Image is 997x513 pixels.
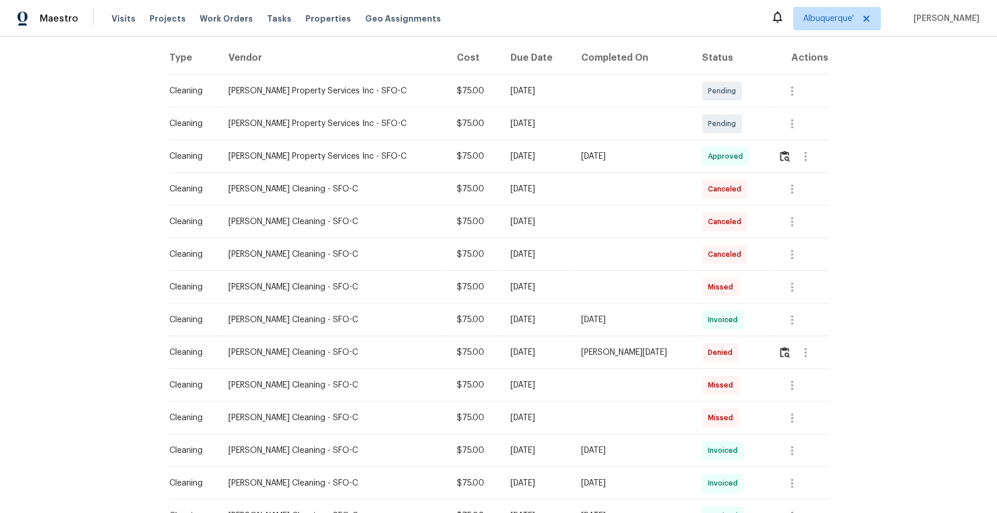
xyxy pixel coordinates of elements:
th: Vendor [218,42,447,75]
span: Invoiced [708,314,742,326]
span: Invoiced [708,445,742,456]
div: Cleaning [169,249,210,260]
span: [PERSON_NAME] [909,13,979,25]
div: [DATE] [510,151,562,162]
th: Type [169,42,219,75]
th: Actions [769,42,828,75]
div: $75.00 [457,151,492,162]
div: [DATE] [510,477,562,489]
div: [DATE] [510,281,562,293]
span: Canceled [708,216,746,228]
div: Cleaning [169,314,210,326]
span: Canceled [708,183,746,195]
div: Cleaning [169,347,210,358]
div: $75.00 [457,314,492,326]
div: Cleaning [169,216,210,228]
div: [PERSON_NAME] Property Services Inc - SFO-C [228,85,437,97]
span: Visits [112,13,136,25]
div: [PERSON_NAME] Cleaning - SFO-C [228,477,437,489]
div: Cleaning [169,281,210,293]
div: [PERSON_NAME] Property Services Inc - SFO-C [228,118,437,130]
div: $75.00 [457,183,492,195]
div: [PERSON_NAME] Cleaning - SFO-C [228,445,437,456]
div: [PERSON_NAME] Cleaning - SFO-C [228,347,437,358]
div: [DATE] [581,477,683,489]
div: Cleaning [169,445,210,456]
span: Denied [708,347,737,358]
div: [PERSON_NAME] Cleaning - SFO-C [228,281,437,293]
span: Missed [708,412,738,424]
div: $75.00 [457,412,492,424]
div: [DATE] [510,445,562,456]
div: $75.00 [457,249,492,260]
div: [DATE] [510,85,562,97]
span: Missed [708,379,738,391]
div: Cleaning [169,183,210,195]
div: $75.00 [457,477,492,489]
span: Pending [708,118,741,130]
img: Review Icon [780,151,790,162]
div: [DATE] [510,347,562,358]
div: [DATE] [510,216,562,228]
div: [PERSON_NAME][DATE] [581,347,683,358]
div: [DATE] [510,412,562,424]
div: [DATE] [510,183,562,195]
span: Approved [708,151,748,162]
div: Cleaning [169,412,210,424]
div: Cleaning [169,151,210,162]
span: Geo Assignments [365,13,441,25]
span: Albuquerque' [803,13,854,25]
div: [PERSON_NAME] Cleaning - SFO-C [228,216,437,228]
div: [DATE] [510,118,562,130]
div: Cleaning [169,118,210,130]
div: $75.00 [457,281,492,293]
span: Canceled [708,249,746,260]
div: $75.00 [457,85,492,97]
div: [PERSON_NAME] Cleaning - SFO-C [228,314,437,326]
div: Cleaning [169,85,210,97]
th: Status [693,42,769,75]
button: Review Icon [778,338,791,367]
div: [DATE] [510,249,562,260]
span: Invoiced [708,477,742,489]
div: $75.00 [457,445,492,456]
span: Work Orders [200,13,253,25]
div: [PERSON_NAME] Property Services Inc - SFO-C [228,151,437,162]
th: Completed On [571,42,693,75]
span: Maestro [40,13,78,25]
div: $75.00 [457,379,492,391]
div: Cleaning [169,477,210,489]
img: Review Icon [780,347,790,358]
div: $75.00 [457,347,492,358]
div: $75.00 [457,216,492,228]
div: [DATE] [510,379,562,391]
th: Due Date [501,42,572,75]
div: [PERSON_NAME] Cleaning - SFO-C [228,249,437,260]
div: $75.00 [457,118,492,130]
span: Tasks [267,15,291,23]
span: Properties [305,13,351,25]
button: Review Icon [778,142,791,170]
th: Cost [447,42,501,75]
div: [DATE] [581,314,683,326]
div: [PERSON_NAME] Cleaning - SFO-C [228,183,437,195]
div: [PERSON_NAME] Cleaning - SFO-C [228,379,437,391]
div: [PERSON_NAME] Cleaning - SFO-C [228,412,437,424]
div: [DATE] [581,445,683,456]
div: [DATE] [510,314,562,326]
div: Cleaning [169,379,210,391]
span: Missed [708,281,738,293]
span: Pending [708,85,741,97]
div: [DATE] [581,151,683,162]
span: Projects [150,13,186,25]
